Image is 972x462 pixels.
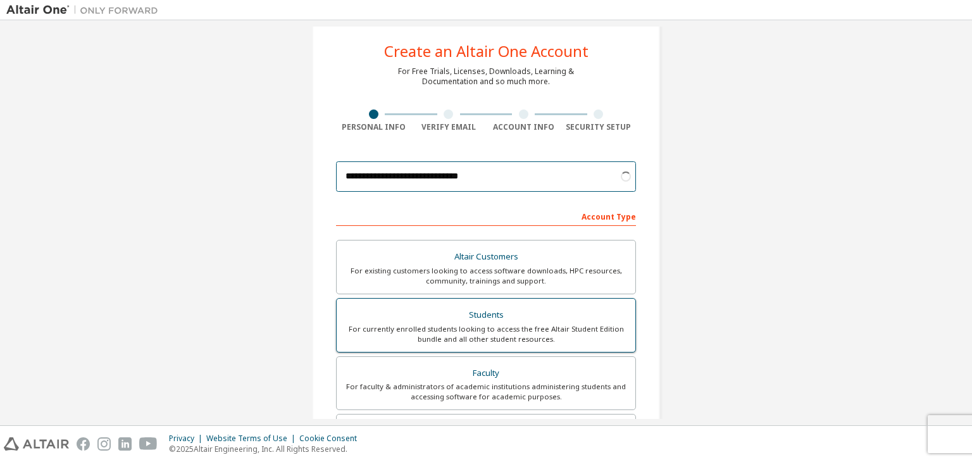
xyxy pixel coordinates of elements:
[344,324,628,344] div: For currently enrolled students looking to access the free Altair Student Edition bundle and all ...
[206,434,299,444] div: Website Terms of Use
[77,437,90,451] img: facebook.svg
[118,437,132,451] img: linkedin.svg
[384,44,589,59] div: Create an Altair One Account
[299,434,364,444] div: Cookie Consent
[344,248,628,266] div: Altair Customers
[4,437,69,451] img: altair_logo.svg
[6,4,165,16] img: Altair One
[486,122,561,132] div: Account Info
[169,434,206,444] div: Privacy
[344,306,628,324] div: Students
[97,437,111,451] img: instagram.svg
[139,437,158,451] img: youtube.svg
[336,122,411,132] div: Personal Info
[344,382,628,402] div: For faculty & administrators of academic institutions administering students and accessing softwa...
[344,365,628,382] div: Faculty
[398,66,574,87] div: For Free Trials, Licenses, Downloads, Learning & Documentation and so much more.
[344,266,628,286] div: For existing customers looking to access software downloads, HPC resources, community, trainings ...
[169,444,364,454] p: © 2025 Altair Engineering, Inc. All Rights Reserved.
[411,122,487,132] div: Verify Email
[336,206,636,226] div: Account Type
[561,122,637,132] div: Security Setup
